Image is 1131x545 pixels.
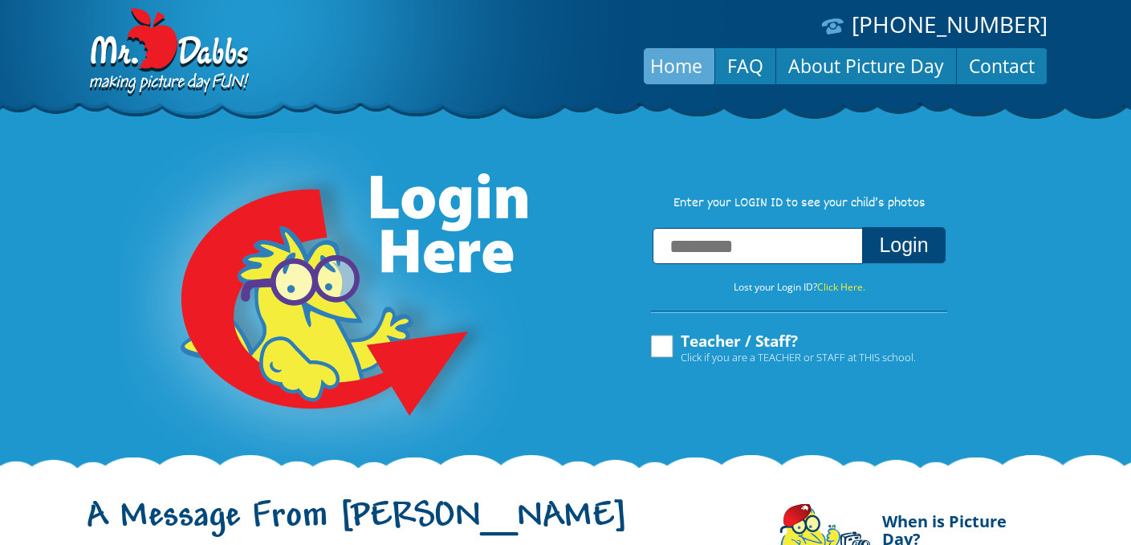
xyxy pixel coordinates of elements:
[635,195,964,213] p: Enter your LOGIN ID to see your child’s photos
[638,47,714,85] a: Home
[681,349,916,365] span: Click if you are a TEACHER or STAFF at THIS school.
[715,47,775,85] a: FAQ
[776,47,956,85] a: About Picture Day
[957,47,1047,85] a: Contact
[817,280,865,294] a: Click Here.
[84,8,251,98] img: Dabbs Company
[120,132,531,470] img: Login Here
[635,279,964,296] p: Lost your Login ID?
[852,9,1048,39] a: [PHONE_NUMBER]
[862,227,945,263] button: Login
[649,333,916,364] label: Teacher / Staff?
[84,510,746,543] h1: A Message From [PERSON_NAME]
